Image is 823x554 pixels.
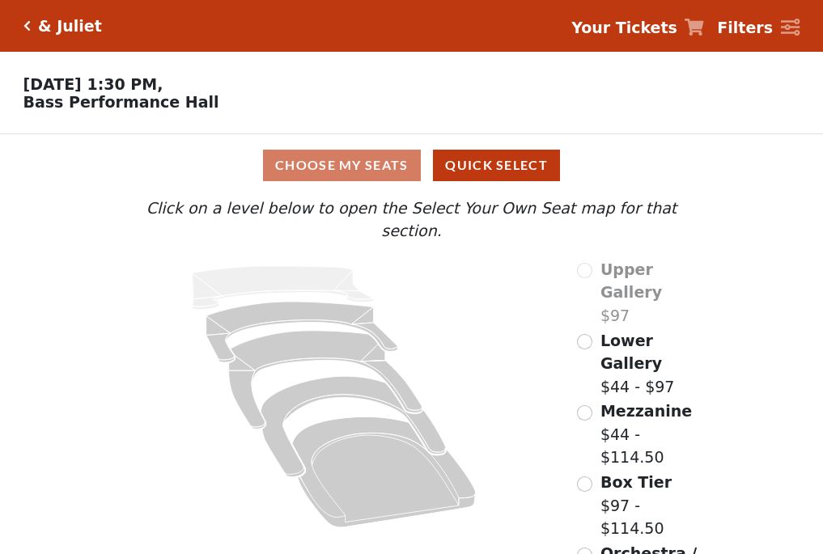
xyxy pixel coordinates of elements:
[433,150,560,181] button: Quick Select
[23,20,31,32] a: Click here to go back to filters
[600,260,662,302] span: Upper Gallery
[114,197,708,243] p: Click on a level below to open the Select Your Own Seat map for that section.
[193,266,374,310] path: Upper Gallery - Seats Available: 0
[206,302,398,362] path: Lower Gallery - Seats Available: 116
[571,19,677,36] strong: Your Tickets
[600,402,692,420] span: Mezzanine
[38,17,102,36] h5: & Juliet
[717,16,800,40] a: Filters
[600,332,662,373] span: Lower Gallery
[600,400,709,469] label: $44 - $114.50
[717,19,773,36] strong: Filters
[571,16,704,40] a: Your Tickets
[293,417,477,527] path: Orchestra / Parterre Circle - Seats Available: 93
[600,329,709,399] label: $44 - $97
[600,473,672,491] span: Box Tier
[600,471,709,540] label: $97 - $114.50
[600,258,709,328] label: $97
